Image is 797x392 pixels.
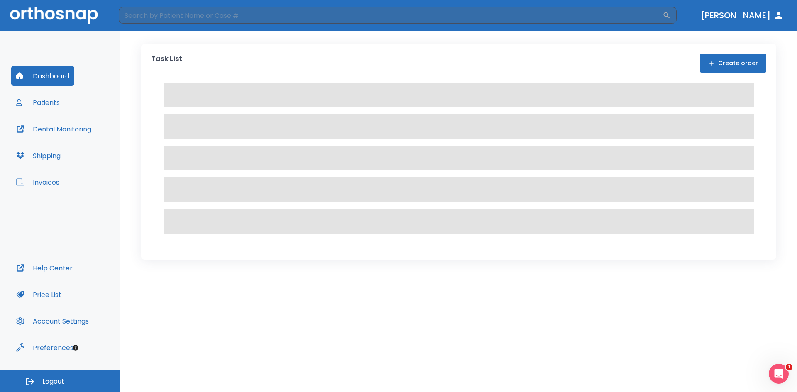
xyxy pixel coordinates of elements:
[700,54,766,73] button: Create order
[11,66,74,86] button: Dashboard
[11,93,65,112] button: Patients
[11,172,64,192] button: Invoices
[119,7,663,24] input: Search by Patient Name or Case #
[11,146,66,166] button: Shipping
[11,285,66,304] button: Price List
[72,344,79,351] div: Tooltip anchor
[42,377,64,386] span: Logout
[11,258,78,278] button: Help Center
[769,364,789,384] iframe: Intercom live chat
[697,8,787,23] button: [PERSON_NAME]
[11,311,94,331] button: Account Settings
[786,364,792,370] span: 1
[11,338,78,358] button: Preferences
[151,54,182,73] p: Task List
[11,119,96,139] button: Dental Monitoring
[10,7,98,24] img: Orthosnap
